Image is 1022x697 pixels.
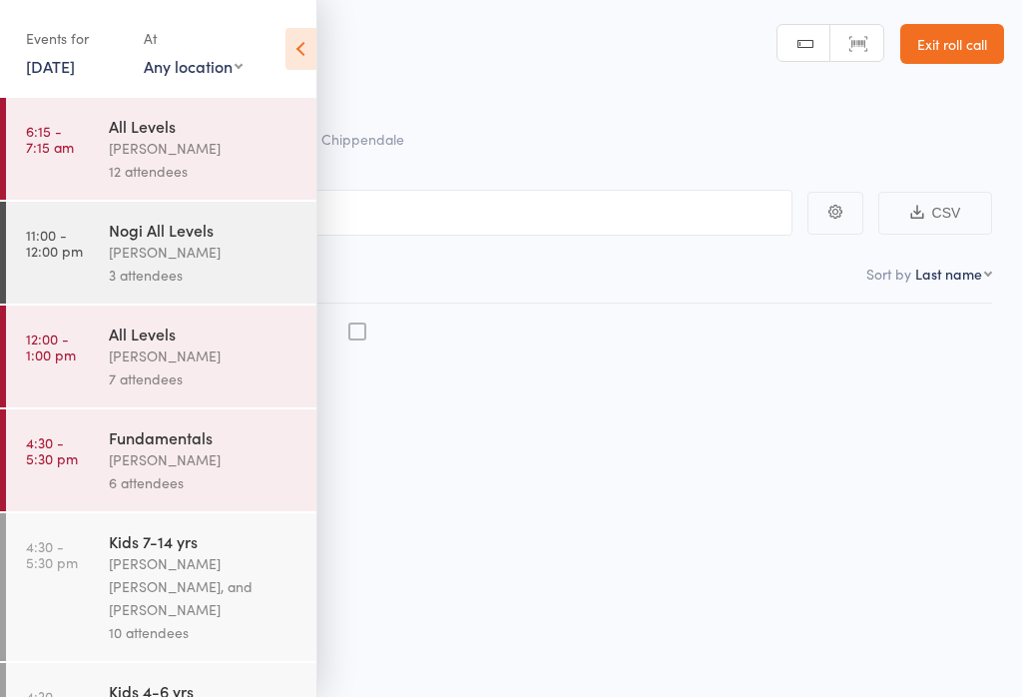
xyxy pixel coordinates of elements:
a: 11:00 -12:00 pmNogi All Levels[PERSON_NAME]3 attendees [6,202,316,304]
div: Events for [26,22,124,55]
div: 6 attendees [109,471,299,494]
div: 10 attendees [109,621,299,644]
time: 12:00 - 1:00 pm [26,331,76,362]
a: 12:00 -1:00 pmAll Levels[PERSON_NAME]7 attendees [6,306,316,407]
label: Sort by [866,264,911,284]
a: 4:30 -5:30 pmKids 7-14 yrs[PERSON_NAME] [PERSON_NAME], and [PERSON_NAME]10 attendees [6,513,316,661]
div: 12 attendees [109,160,299,183]
div: [PERSON_NAME] [109,137,299,160]
div: At [144,22,243,55]
div: Last name [915,264,982,284]
div: [PERSON_NAME] [109,241,299,264]
div: Any location [144,55,243,77]
input: Search by name [30,190,792,236]
div: 7 attendees [109,367,299,390]
div: 3 attendees [109,264,299,287]
div: [PERSON_NAME] [109,448,299,471]
div: [PERSON_NAME] [PERSON_NAME], and [PERSON_NAME] [109,552,299,621]
time: 4:30 - 5:30 pm [26,434,78,466]
div: Fundamentals [109,426,299,448]
a: 4:30 -5:30 pmFundamentals[PERSON_NAME]6 attendees [6,409,316,511]
a: [DATE] [26,55,75,77]
a: Exit roll call [900,24,1004,64]
div: Kids 7-14 yrs [109,530,299,552]
a: 6:15 -7:15 amAll Levels[PERSON_NAME]12 attendees [6,98,316,200]
div: All Levels [109,115,299,137]
div: Nogi All Levels [109,219,299,241]
div: All Levels [109,323,299,345]
span: Chippendale [321,129,404,149]
div: [PERSON_NAME] [109,345,299,367]
time: 6:15 - 7:15 am [26,123,74,155]
button: CSV [878,192,992,235]
time: 4:30 - 5:30 pm [26,538,78,570]
time: 11:00 - 12:00 pm [26,227,83,259]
